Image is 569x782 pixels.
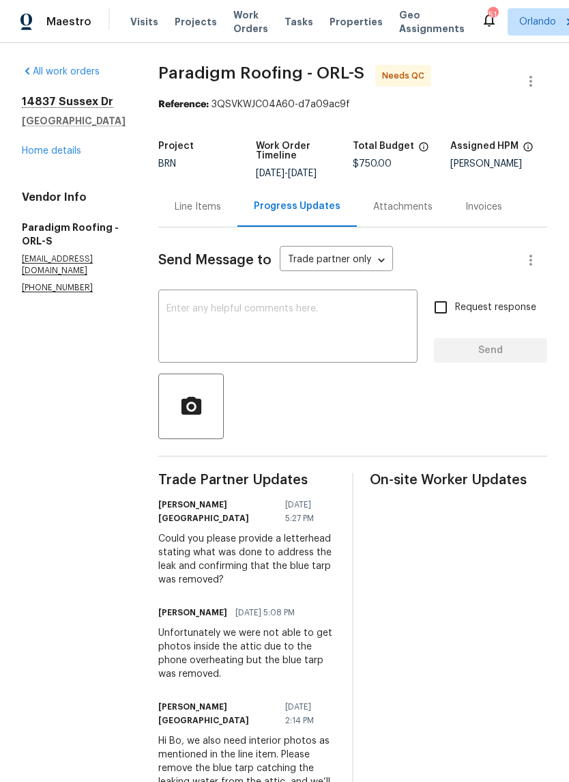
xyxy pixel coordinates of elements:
span: BRN [158,159,176,169]
div: [PERSON_NAME] [450,159,548,169]
span: Paradigm Roofing - ORL-S [158,65,364,81]
span: Work Orders [233,8,268,36]
h6: [PERSON_NAME][GEOGRAPHIC_DATA] [158,498,277,525]
h5: Project [158,141,194,151]
b: Reference: [158,100,209,109]
div: Trade partner only [280,249,393,272]
span: [DATE] 2:14 PM [285,700,327,727]
span: The total cost of line items that have been proposed by Opendoor. This sum includes line items th... [418,141,429,159]
div: Unfortunately we were not able to get photos inside the attic due to the phone overheating but th... [158,626,336,681]
span: - [256,169,317,178]
span: [DATE] [288,169,317,178]
div: 51 [488,8,497,22]
span: On-site Worker Updates [370,473,547,487]
span: [DATE] 5:27 PM [285,498,327,525]
span: The hpm assigned to this work order. [523,141,534,159]
h5: Paradigm Roofing - ORL-S [22,221,126,248]
span: Properties [330,15,383,29]
h6: [PERSON_NAME] [158,606,227,619]
h5: Total Budget [353,141,414,151]
span: Needs QC [382,69,430,83]
a: All work orders [22,67,100,76]
h5: Work Order Timeline [256,141,353,160]
div: Invoices [465,200,502,214]
span: Maestro [46,15,91,29]
span: Projects [175,15,217,29]
div: 3QSVKWJC04A60-d7a09ac9f [158,98,547,111]
div: Progress Updates [254,199,340,213]
span: [DATE] 5:08 PM [235,606,295,619]
span: [DATE] [256,169,284,178]
span: Trade Partner Updates [158,473,336,487]
span: Visits [130,15,158,29]
span: Send Message to [158,253,272,267]
span: Tasks [284,17,313,27]
div: Attachments [373,200,433,214]
div: Could you please provide a letterhead stating what was done to address the leak and confirming th... [158,532,336,587]
h5: Assigned HPM [450,141,519,151]
span: Geo Assignments [399,8,465,36]
a: Home details [22,146,81,156]
h4: Vendor Info [22,191,126,204]
div: Line Items [175,200,221,214]
span: Request response [455,301,536,315]
span: Orlando [519,15,556,29]
span: $750.00 [353,159,392,169]
h6: [PERSON_NAME][GEOGRAPHIC_DATA] [158,700,277,727]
